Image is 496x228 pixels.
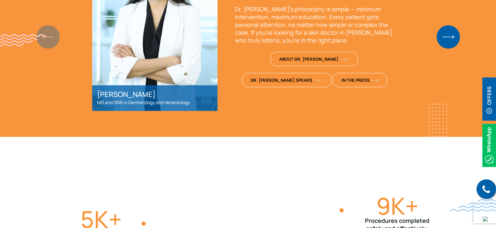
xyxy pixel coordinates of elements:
p: Dr. [PERSON_NAME]’s philosophy is simple — minimum intervention, maximum education. Every patient... [235,5,394,44]
p: MD and DNB in Dermatology and Venereology [97,99,213,106]
a: Dr. [PERSON_NAME] Speaksorange-arrow [242,73,332,87]
img: bluewave [449,199,496,212]
img: up-blue-arrow.svg [483,216,488,222]
img: offerBt [482,78,496,121]
img: Whatsappicon [482,124,496,167]
a: About Dr. [PERSON_NAME]orange-arrow [270,52,358,66]
a: In The Pressorange-arrow [333,73,387,87]
h2: [PERSON_NAME] [97,90,213,99]
div: Next slide [444,30,453,44]
img: orange-arrow [371,78,378,82]
h3: K+ [365,195,429,217]
span: Dr. [PERSON_NAME] Speaks [251,77,321,83]
a: Whatsappicon [482,141,496,148]
img: BlueNextArrow [437,25,460,49]
img: orange-arrow [340,57,347,61]
img: whitedots [428,103,447,137]
img: orange-arrow [314,78,321,82]
span: 9 [376,190,391,222]
span: About Dr. [PERSON_NAME] [279,56,347,62]
span: In The Press [341,77,378,83]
